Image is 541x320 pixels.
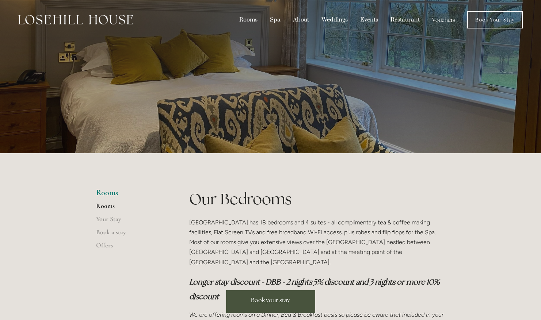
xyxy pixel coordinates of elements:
[189,217,445,267] p: [GEOGRAPHIC_DATA] has 18 bedrooms and 4 suites - all complimentary tea & coffee making facilities...
[96,215,166,228] a: Your Stay
[96,188,166,198] li: Rooms
[96,228,166,241] a: Book a stay
[251,296,290,304] span: Book your stay
[189,277,441,301] em: Longer stay discount - DBB - 2 nights 5% discount and 3 nights or more 10% discount
[264,13,286,27] div: Spa
[467,11,523,28] a: Book Your Stay
[189,188,445,210] h1: Our Bedrooms
[226,290,315,313] a: Book your stay
[385,13,425,27] div: Restaurant
[96,241,166,254] a: Offers
[427,13,461,27] a: Vouchers
[287,13,315,27] div: About
[18,15,133,24] img: Losehill House
[234,13,263,27] div: Rooms
[355,13,384,27] div: Events
[316,13,353,27] div: Weddings
[96,202,166,215] a: Rooms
